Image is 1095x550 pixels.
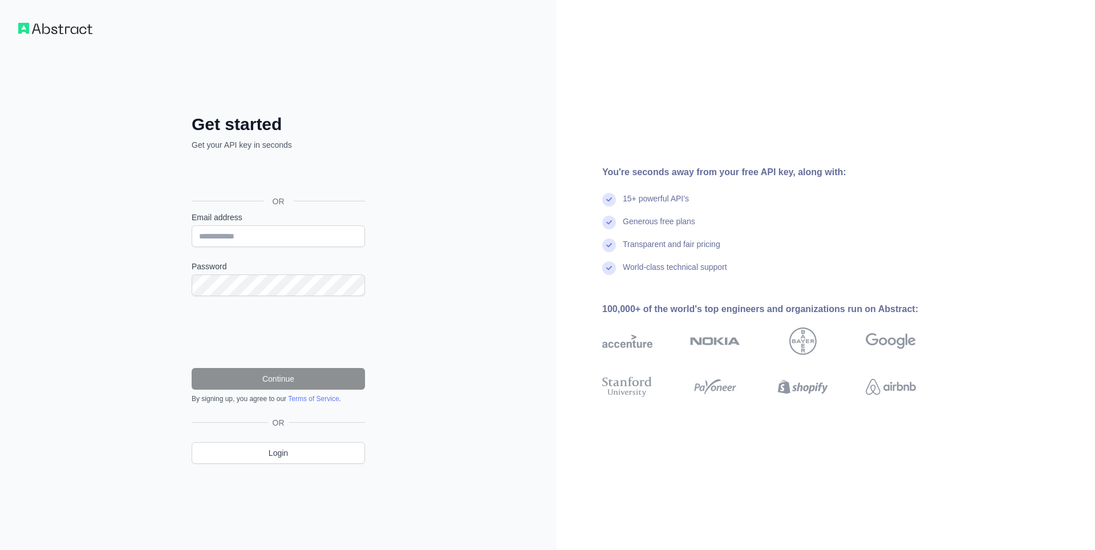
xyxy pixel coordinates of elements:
[623,193,689,216] div: 15+ powerful API's
[192,310,365,354] iframe: reCAPTCHA
[789,327,817,355] img: bayer
[623,216,695,238] div: Generous free plans
[623,238,720,261] div: Transparent and fair pricing
[288,395,339,403] a: Terms of Service
[192,114,365,135] h2: Get started
[192,212,365,223] label: Email address
[192,394,365,403] div: By signing up, you agree to our .
[268,417,289,428] span: OR
[602,216,616,229] img: check mark
[186,163,368,188] iframe: Кнопка "Войти с аккаунтом Google"
[192,368,365,390] button: Continue
[602,261,616,275] img: check mark
[602,327,652,355] img: accenture
[192,261,365,272] label: Password
[18,23,92,34] img: Workflow
[602,302,952,316] div: 100,000+ of the world's top engineers and organizations run on Abstract:
[602,193,616,207] img: check mark
[690,327,740,355] img: nokia
[623,261,727,284] div: World-class technical support
[192,139,365,151] p: Get your API key in seconds
[690,374,740,399] img: payoneer
[192,442,365,464] a: Login
[866,374,916,399] img: airbnb
[602,165,952,179] div: You're seconds away from your free API key, along with:
[263,196,294,207] span: OR
[602,238,616,252] img: check mark
[602,374,652,399] img: stanford university
[866,327,916,355] img: google
[778,374,828,399] img: shopify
